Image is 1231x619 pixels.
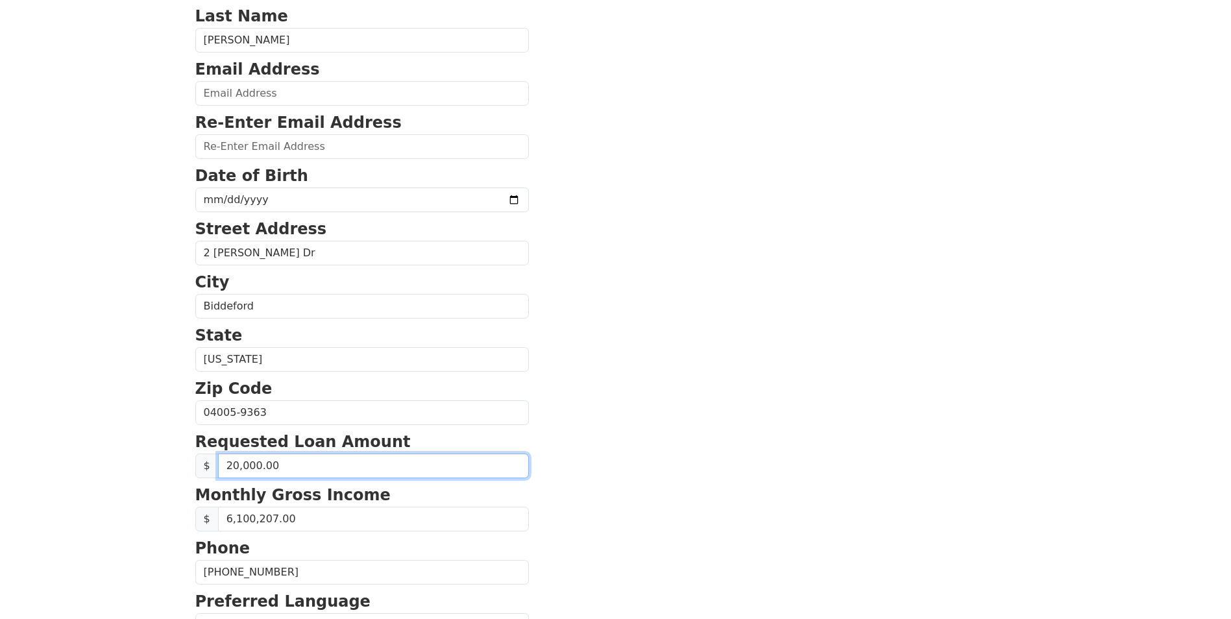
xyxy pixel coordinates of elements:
[195,592,371,611] strong: Preferred Language
[195,400,529,425] input: Zip Code
[218,454,529,478] input: 0.00
[195,326,243,345] strong: State
[195,60,320,79] strong: Email Address
[195,220,327,238] strong: Street Address
[195,454,219,478] span: $
[195,507,219,531] span: $
[195,433,411,451] strong: Requested Loan Amount
[195,273,230,291] strong: City
[195,81,529,106] input: Email Address
[218,507,529,531] input: Monthly Gross Income
[195,560,529,585] input: Phone
[195,114,402,132] strong: Re-Enter Email Address
[195,483,529,507] p: Monthly Gross Income
[195,7,288,25] strong: Last Name
[195,241,529,265] input: Street Address
[195,28,529,53] input: Last Name
[195,134,529,159] input: Re-Enter Email Address
[195,167,308,185] strong: Date of Birth
[195,380,273,398] strong: Zip Code
[195,294,529,319] input: City
[195,539,250,557] strong: Phone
